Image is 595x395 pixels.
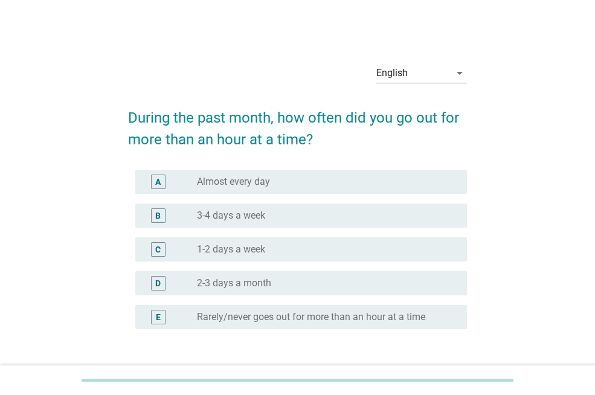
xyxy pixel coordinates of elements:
[197,277,271,289] label: 2-3 days a month
[197,243,265,255] label: 1-2 days a week
[376,68,408,79] div: English
[155,277,161,289] div: D
[197,210,265,222] label: 3-4 days a week
[155,243,161,255] div: C
[197,311,425,323] label: Rarely/never goes out for more than an hour at a time
[128,95,467,150] h2: During the past month, how often did you go out for more than an hour at a time?
[452,66,467,80] i: arrow_drop_down
[155,175,161,188] div: A
[156,310,161,323] div: E
[155,209,161,222] div: B
[197,176,270,188] label: Almost every day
